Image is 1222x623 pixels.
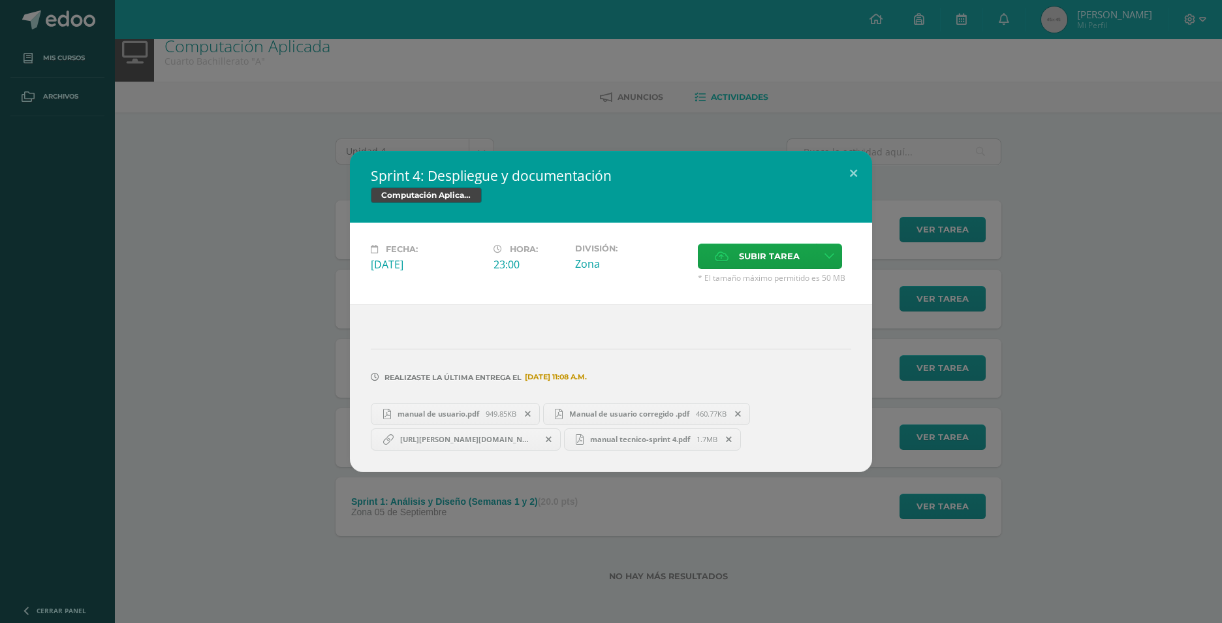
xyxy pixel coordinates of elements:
[486,409,516,419] span: 949.85KB
[564,428,742,451] a: manual tecnico-sprint 4.pdf 1.7MB
[563,409,696,419] span: Manual de usuario corregido .pdf
[538,432,560,447] span: Remover entrega
[727,407,749,421] span: Remover entrega
[510,244,538,254] span: Hora:
[493,257,565,272] div: 23:00
[371,403,540,425] a: manual de usuario.pdf 949.85KB
[517,407,539,421] span: Remover entrega
[543,403,751,425] a: Manual de usuario corregido .pdf 460.77KB
[575,257,687,271] div: Zona
[698,272,851,283] span: * El tamaño máximo permitido es 50 MB
[696,409,727,419] span: 460.77KB
[718,432,740,447] span: Remover entrega
[739,244,800,268] span: Subir tarea
[386,244,418,254] span: Fecha:
[371,428,561,451] a: [URL][PERSON_NAME][DOMAIN_NAME]
[697,434,717,444] span: 1.7MB
[575,244,687,253] label: División:
[394,434,537,445] span: [URL][PERSON_NAME][DOMAIN_NAME]
[584,434,697,444] span: manual tecnico-sprint 4.pdf
[384,373,522,382] span: Realizaste la última entrega el
[371,187,482,203] span: Computación Aplicada
[835,151,872,195] button: Close (Esc)
[391,409,486,419] span: manual de usuario.pdf
[371,167,851,185] h2: Sprint 4: Despliegue y documentación
[371,257,483,272] div: [DATE]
